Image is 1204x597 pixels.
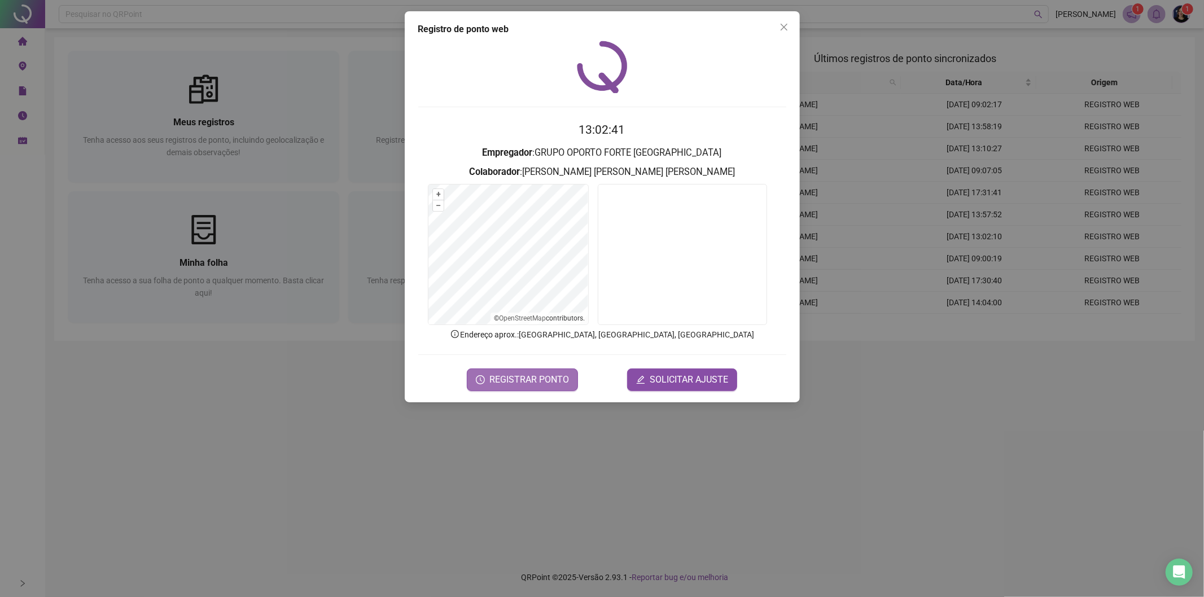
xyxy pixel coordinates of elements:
button: – [433,200,444,211]
span: REGISTRAR PONTO [489,373,569,387]
button: editSOLICITAR AJUSTE [627,368,737,391]
span: clock-circle [476,375,485,384]
li: © contributors. [494,314,585,322]
strong: Colaborador [469,166,520,177]
div: Open Intercom Messenger [1166,559,1193,586]
time: 13:02:41 [579,123,625,137]
h3: : GRUPO OPORTO FORTE [GEOGRAPHIC_DATA] [418,146,786,160]
p: Endereço aprox. : [GEOGRAPHIC_DATA], [GEOGRAPHIC_DATA], [GEOGRAPHIC_DATA] [418,328,786,341]
button: REGISTRAR PONTO [467,368,578,391]
span: info-circle [450,329,460,339]
img: QRPoint [577,41,628,93]
a: OpenStreetMap [499,314,546,322]
button: + [433,189,444,200]
div: Registro de ponto web [418,23,786,36]
strong: Empregador [483,147,533,158]
button: Close [775,18,793,36]
span: close [780,23,789,32]
h3: : [PERSON_NAME] [PERSON_NAME] [PERSON_NAME] [418,165,786,179]
span: SOLICITAR AJUSTE [650,373,728,387]
span: edit [636,375,645,384]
